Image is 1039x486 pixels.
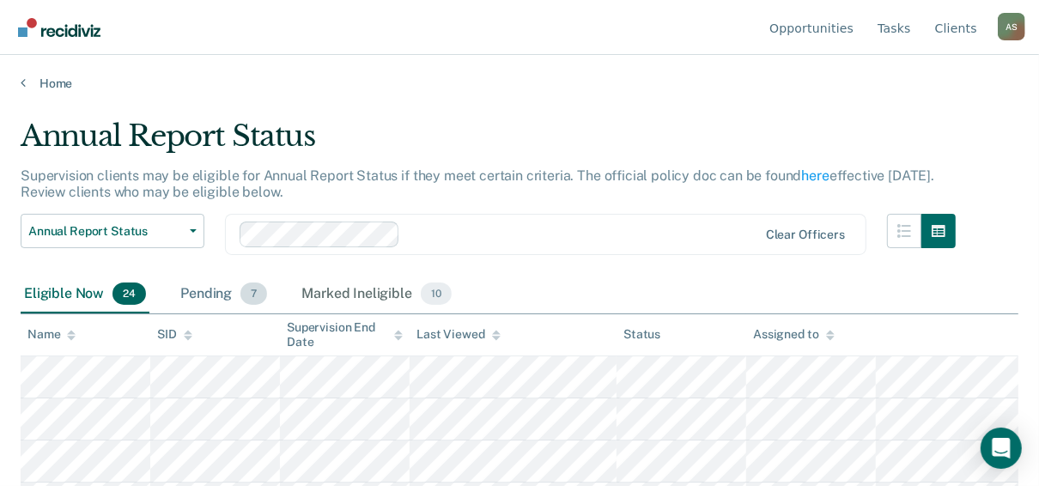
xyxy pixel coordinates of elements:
button: Annual Report Status [21,214,204,248]
div: SID [157,327,192,342]
p: Supervision clients may be eligible for Annual Report Status if they meet certain criteria. The o... [21,167,934,200]
span: 24 [112,282,146,305]
span: Annual Report Status [28,224,183,239]
div: Eligible Now24 [21,276,149,313]
div: Assigned to [753,327,834,342]
div: Status [623,327,660,342]
div: Marked Ineligible10 [298,276,454,313]
div: Supervision End Date [287,320,403,349]
a: here [802,167,829,184]
div: Open Intercom Messenger [981,428,1022,469]
div: Last Viewed [416,327,500,342]
div: Pending7 [177,276,270,313]
span: 7 [240,282,267,305]
a: Home [21,76,1018,91]
button: Profile dropdown button [998,13,1025,40]
img: Recidiviz [18,18,100,37]
span: 10 [421,282,452,305]
div: A S [998,13,1025,40]
div: Clear officers [766,228,845,242]
div: Annual Report Status [21,118,956,167]
div: Name [27,327,76,342]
